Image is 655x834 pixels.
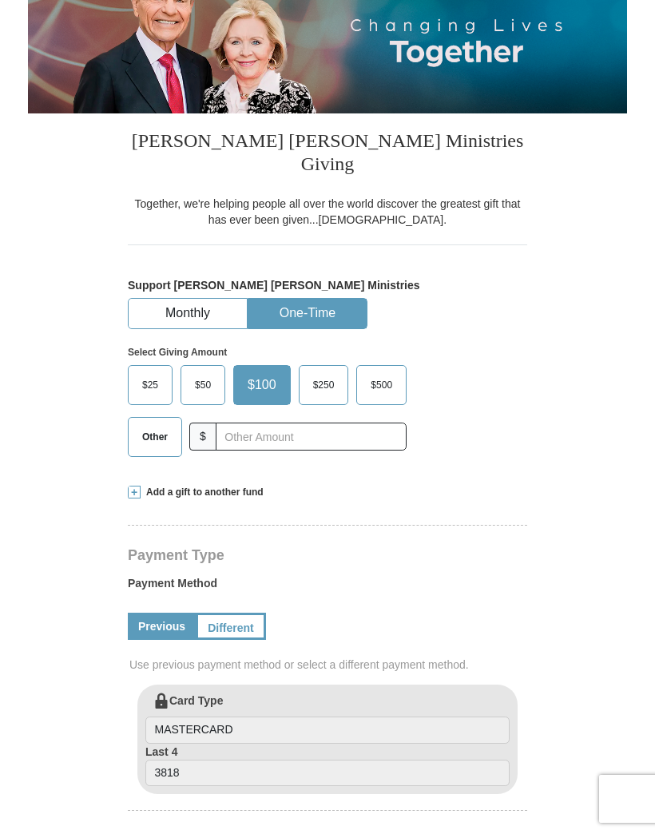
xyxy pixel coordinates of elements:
[128,347,227,358] strong: Select Giving Amount
[196,613,266,640] a: Different
[216,423,407,451] input: Other Amount
[128,196,527,228] div: Together, we're helping people all over the world discover the greatest gift that has ever been g...
[145,693,510,744] label: Card Type
[187,373,219,397] span: $50
[240,373,284,397] span: $100
[134,373,166,397] span: $25
[129,299,247,328] button: Monthly
[145,760,510,787] input: Last 4
[141,486,264,499] span: Add a gift to another fund
[305,373,343,397] span: $250
[134,425,176,449] span: Other
[145,744,510,787] label: Last 4
[128,549,527,562] h4: Payment Type
[128,113,527,196] h3: [PERSON_NAME] [PERSON_NAME] Ministries Giving
[128,575,527,599] label: Payment Method
[128,279,527,292] h5: Support [PERSON_NAME] [PERSON_NAME] Ministries
[189,423,216,451] span: $
[248,299,367,328] button: One-Time
[128,613,196,640] a: Previous
[129,657,529,673] span: Use previous payment method or select a different payment method.
[363,373,400,397] span: $500
[145,717,510,744] input: Card Type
